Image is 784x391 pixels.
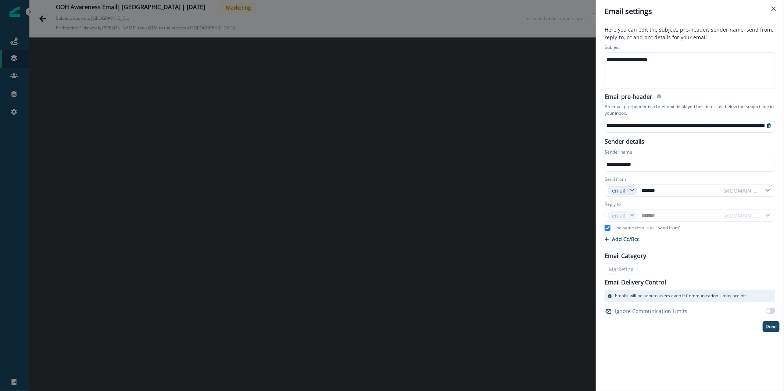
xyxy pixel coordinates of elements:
[763,321,780,332] button: Done
[613,225,681,231] p: Use same details as "Send from"
[605,201,621,208] label: Reply to
[605,102,775,118] p: An email pre-header is a brief text displayed beside or just below the subject line in your inbox.
[600,26,780,43] p: Here you can edit the subject, pre-header, sender name, send from, reply-to, cc and bcc details f...
[612,187,627,194] div: email
[605,176,626,183] label: Send from
[605,236,640,243] button: Add Cc/Bcc
[605,278,666,287] p: Email Delivery Control
[768,3,780,15] button: Close
[723,187,759,194] div: @[DOMAIN_NAME]
[615,293,747,299] p: Emails will be sent to users even if Communication Limits are hit.
[605,149,632,157] p: Sender name
[605,6,775,17] div: Email settings
[600,136,649,146] p: Sender details
[605,93,652,102] h2: Email pre-header
[605,44,620,52] p: Subject
[766,123,772,129] svg: remove-preheader
[605,251,646,260] p: Email Category
[766,324,777,329] p: Done
[615,307,687,315] p: Ignore Communication Limits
